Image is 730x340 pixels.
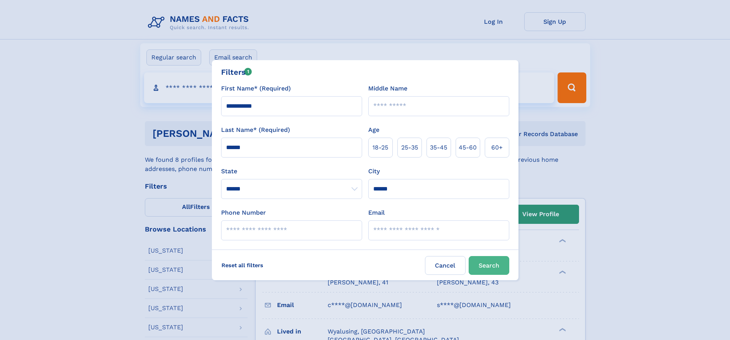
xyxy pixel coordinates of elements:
[430,143,447,152] span: 35‑45
[221,66,252,78] div: Filters
[368,167,380,176] label: City
[491,143,503,152] span: 60+
[368,125,379,135] label: Age
[425,256,466,275] label: Cancel
[221,208,266,217] label: Phone Number
[469,256,509,275] button: Search
[459,143,477,152] span: 45‑60
[217,256,268,274] label: Reset all filters
[221,125,290,135] label: Last Name* (Required)
[221,167,362,176] label: State
[372,143,388,152] span: 18‑25
[368,84,407,93] label: Middle Name
[401,143,418,152] span: 25‑35
[221,84,291,93] label: First Name* (Required)
[368,208,385,217] label: Email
